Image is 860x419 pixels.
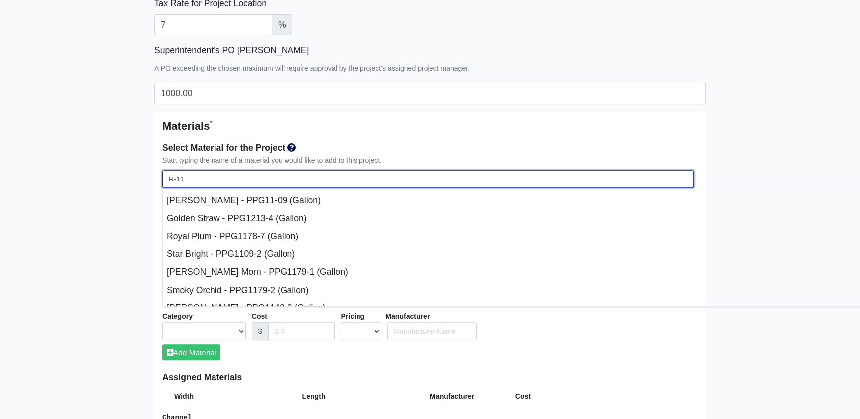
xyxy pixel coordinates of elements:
h6: Assigned Materials [162,372,698,383]
strong: Select Material for the Project [162,143,285,153]
label: Superintendent's PO [PERSON_NAME] [154,43,309,57]
div: Start typing the name of a material you would like to add to this project. [162,155,698,166]
input: Search [387,322,477,341]
h5: Materials [162,120,698,133]
strong: Category [162,312,193,320]
strong: Width [174,392,194,400]
small: A PO exceeding the chosen maximum will require approval by the project's assigned project manager. [154,64,470,72]
strong: Cost [252,312,267,320]
strong: Pricing [341,312,364,320]
strong: Manufacturer [430,392,474,400]
input: Search [162,170,694,188]
strong: Manufacturer [385,312,430,320]
strong: Length [302,392,326,400]
strong: Cost [515,392,531,400]
button: Add Material [162,344,220,360]
input: Cost [268,322,335,341]
div: $ [252,322,269,341]
span: % [272,14,292,35]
